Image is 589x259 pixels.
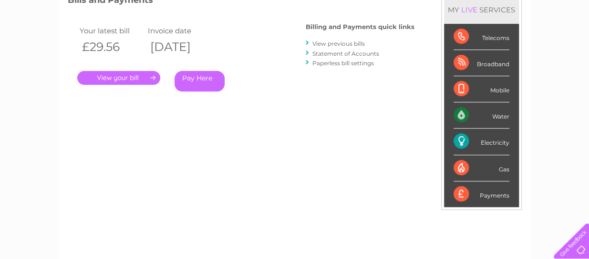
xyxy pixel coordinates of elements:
[445,40,466,48] a: Energy
[506,40,520,48] a: Blog
[145,37,214,57] th: [DATE]
[175,71,225,91] a: Pay Here
[77,24,146,37] td: Your latest bill
[421,40,439,48] a: Water
[526,40,549,48] a: Contact
[70,5,520,46] div: Clear Business is a trading name of Verastar Limited (registered in [GEOGRAPHIC_DATA] No. 3667643...
[454,76,509,102] div: Mobile
[312,60,374,67] a: Paperless bill settings
[459,5,479,14] div: LIVE
[145,24,214,37] td: Invoice date
[454,129,509,155] div: Electricity
[77,37,146,57] th: £29.56
[558,40,580,48] a: Log out
[21,25,69,54] img: logo.png
[454,50,509,76] div: Broadband
[409,5,475,17] a: 0333 014 3131
[306,23,414,30] h4: Billing and Payments quick links
[454,181,509,207] div: Payments
[454,24,509,50] div: Telecoms
[454,155,509,181] div: Gas
[454,102,509,129] div: Water
[312,40,365,47] a: View previous bills
[77,71,160,85] a: .
[472,40,500,48] a: Telecoms
[312,50,379,57] a: Statement of Accounts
